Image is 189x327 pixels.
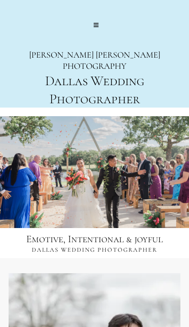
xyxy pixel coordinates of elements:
span: Dallas Wedding Photographer [45,72,144,107]
span: PHOTOGRAPHY [63,61,126,71]
span: Intentional & [68,233,132,245]
span: [PERSON_NAME] [29,50,94,60]
span: [PERSON_NAME] [96,50,160,60]
span: DALLAS WEDDING PHOTOGRAPHER [32,246,157,253]
span: joyful [134,233,163,245]
span: Emotive, [26,233,65,245]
